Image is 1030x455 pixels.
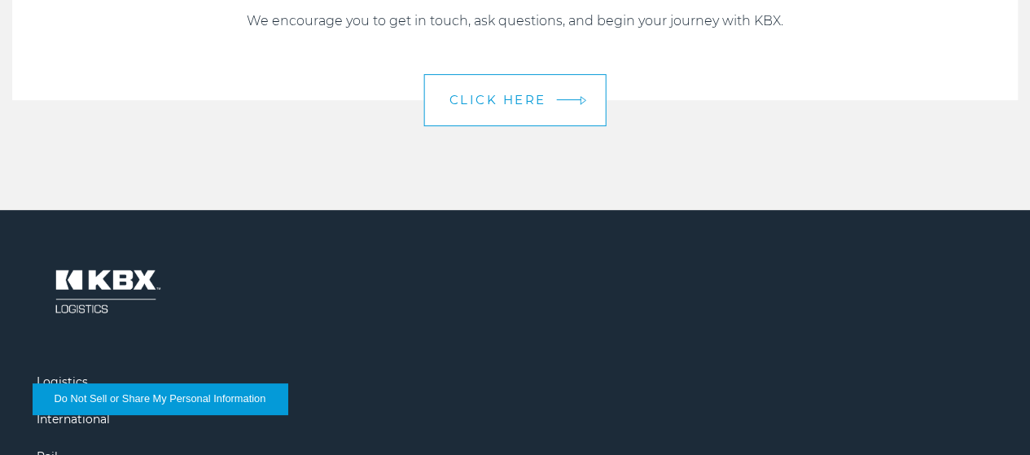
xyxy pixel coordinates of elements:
[949,377,1030,455] iframe: Chat Widget
[580,96,586,105] img: arrow
[37,251,175,332] img: kbx logo
[449,94,546,106] span: CLICK HERE
[28,11,1002,31] p: We encourage you to get in touch, ask questions, and begin your journey with KBX.
[37,412,110,427] a: International
[37,374,88,389] a: Logistics
[33,383,287,414] button: Do Not Sell or Share My Personal Information
[424,74,607,126] a: CLICK HERE arrow arrow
